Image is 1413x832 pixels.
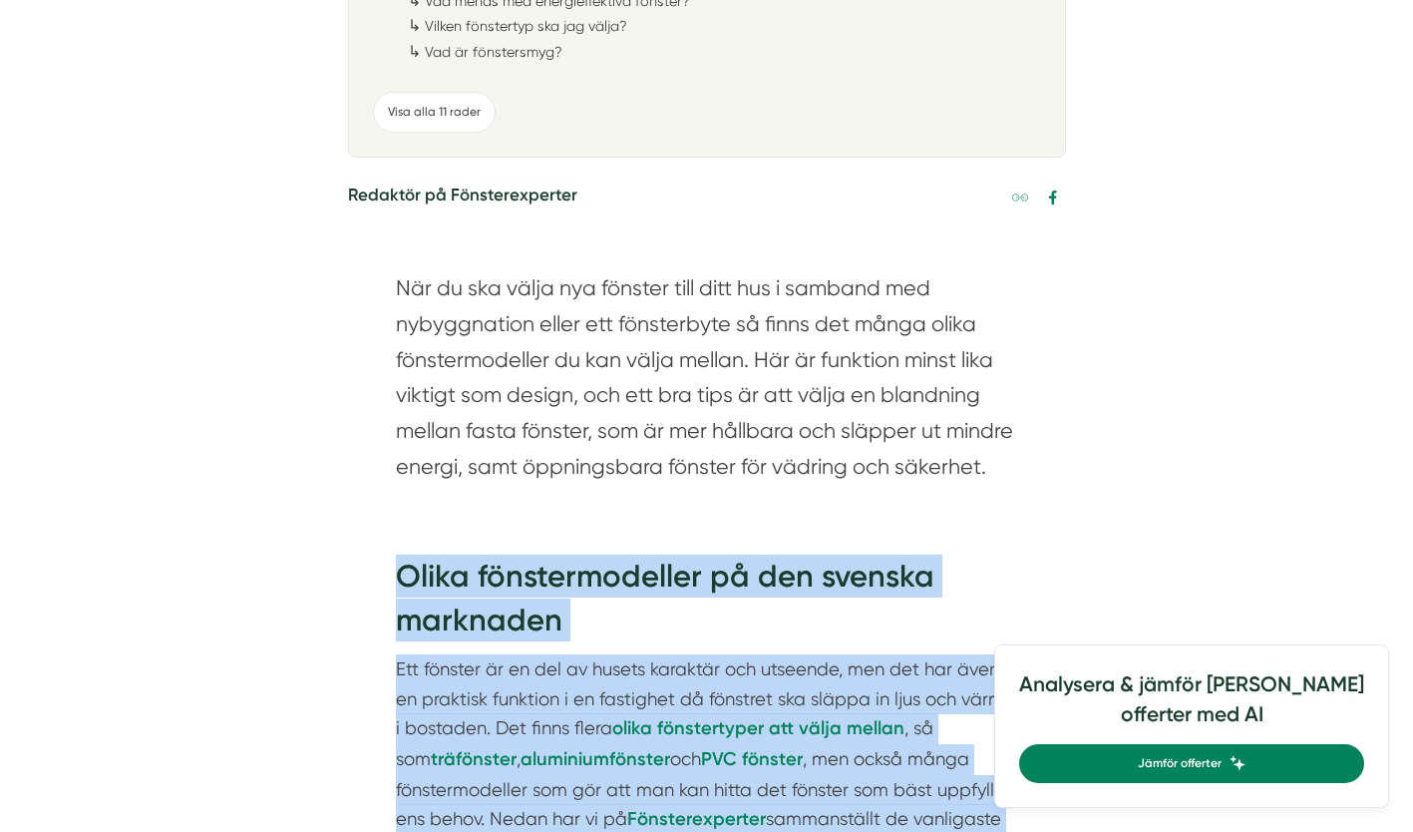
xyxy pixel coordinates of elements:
a: Vilken fönstertyp ska jag välja? [425,18,627,34]
strong: Fönsterexperter [627,808,766,830]
a: Kopiera länk [1008,185,1033,209]
a: Vad är fönstersmyg? [425,44,562,60]
a: träfönster [431,748,517,769]
span: ↳ [408,16,421,35]
span: Jämför offerter [1138,754,1222,773]
a: aluminiumfönster [521,748,670,769]
strong: olika fönstertyper att välja mellan [612,717,904,739]
section: När du ska välja nya fönster till ditt hus i samband med nybyggnation eller ett fönsterbyte så fi... [396,270,1018,493]
h2: Olika fönstermodeller på den svenska marknaden [396,555,1018,654]
h5: Redaktör på Fönsterexperter [348,182,577,213]
strong: PVC fönster [701,748,803,770]
svg: Facebook [1045,190,1061,206]
div: Visa alla 11 rader [373,92,496,133]
strong: aluminiumfönster [521,748,670,770]
a: Fönsterexperter [627,808,766,829]
h4: Analysera & jämför [PERSON_NAME] offerter med AI [1019,669,1364,744]
span: ↳ [408,42,421,61]
strong: träfönster [431,748,517,770]
a: Dela på Facebook [1041,185,1066,209]
a: olika fönstertyper att välja mellan [612,717,904,738]
a: Jämför offerter [1019,744,1364,783]
a: PVC fönster [701,748,803,769]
